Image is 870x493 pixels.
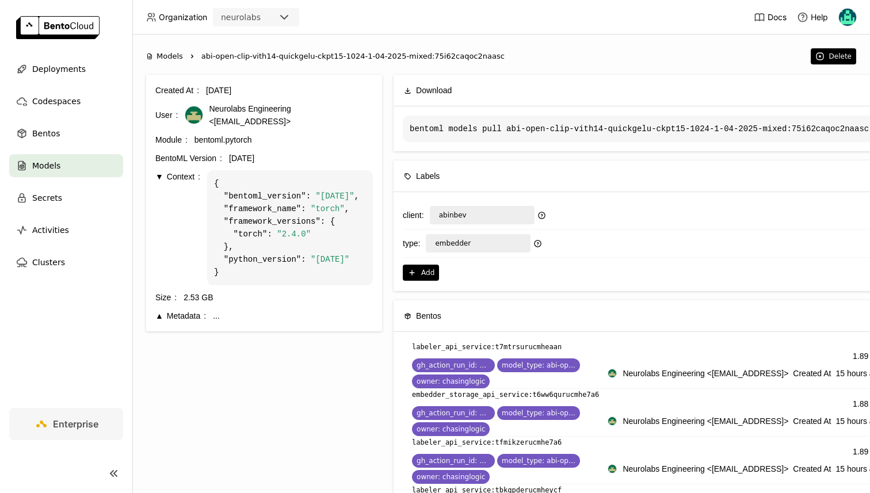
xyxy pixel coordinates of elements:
[277,230,311,239] span: "2.4.0"
[234,230,268,239] span: "torch"
[155,291,177,304] div: Size
[306,192,311,201] span: :
[155,309,206,322] div: Metadata
[403,237,420,250] div: type :
[32,62,86,76] span: Deployments
[224,204,301,213] span: "framework_name"
[9,219,123,242] a: Activities
[417,425,485,434] span: owner: chasinglogic
[412,389,608,400] a: embedder_storage_api_service:t6ww6qurucmhe7a6
[159,12,207,22] span: Organization
[53,418,98,430] span: Enterprise
[224,217,320,226] span: "framework_versions"
[412,341,608,353] a: labeler_api_service:t7mtrsurucmheaan
[417,377,485,386] span: owner: chasinglogic
[194,133,373,146] div: bentoml.pytorch
[354,192,359,201] span: ,
[213,309,373,322] div: ...
[32,127,60,140] span: Bentos
[155,152,222,165] div: BentoML Version
[412,341,562,353] p: labeler_api_service : t7mtrsurucmheaan
[146,51,183,62] div: Models
[221,12,261,23] div: neurolabs
[32,223,69,237] span: Activities
[412,389,599,400] p: embedder_storage_api_service : t6ww6qurucmhe7a6
[502,361,575,370] span: model_type: abi-open-clip-vith14-quickgelu-ckpt15-1024-1-04-2025-mixed:75i62caqoc2naasc
[502,408,575,418] span: model_type: abi-open-clip-vith14-quickgelu-ckpt15-1024-1-04-2025-mixed:75i62caqoc2naasc
[201,51,505,62] span: abi-open-clip-vith14-quickgelu-ckpt15-1024-1-04-2025-mixed:75i62caqoc2naasc
[224,255,301,264] span: "python_version"
[206,86,231,95] span: [DATE]
[417,361,490,370] span: gh_action_run_id: 17715622128
[184,291,373,304] div: 2.53 GB
[417,408,490,418] span: gh_action_run_id: 17715622160
[301,204,306,213] span: :
[797,12,828,23] div: Help
[262,12,263,24] input: Selected neurolabs.
[229,152,373,165] div: [DATE]
[412,437,562,448] p: labeler_api_service : tfmikzerucmhe7a6
[403,209,424,221] div: client :
[608,369,616,377] img: Neurolabs Engineering
[16,16,100,39] img: logo
[185,106,203,124] img: Neurolabs Engineering
[412,437,608,448] a: labeler_api_service:tfmikzerucmhe7a6
[608,465,616,473] img: Neurolabs Engineering
[209,102,373,128] span: Neurolabs Engineering <[EMAIL_ADDRESS]>
[9,58,123,81] a: Deployments
[416,309,441,322] span: Bentos
[267,230,272,239] span: :
[416,84,452,97] span: Download
[407,268,417,277] svg: Plus
[155,170,200,183] div: Context
[32,159,60,173] span: Models
[623,367,788,380] span: Neurolabs Engineering <[EMAIL_ADDRESS]>
[9,154,123,177] a: Models
[224,192,306,201] span: "bentoml_version"
[311,204,345,213] span: "torch"
[9,408,123,440] a: Enterprise
[9,90,123,113] a: Codespaces
[839,9,856,26] img: Calin Cojocaru
[228,242,233,251] span: ,
[502,456,575,465] span: model_type: abi-open-clip-vith14-quickgelu-ckpt15-1024-1-04-2025-mixed:75i62caqoc2naasc
[811,12,828,22] span: Help
[811,48,856,64] button: Delete
[311,255,349,264] span: "[DATE]"
[9,122,123,145] a: Bentos
[623,463,788,475] span: Neurolabs Engineering <[EMAIL_ADDRESS]>
[301,255,306,264] span: :
[146,51,805,62] nav: Breadcrumbs navigation
[9,186,123,209] a: Secrets
[157,51,183,62] span: Models
[754,12,787,23] a: Docs
[9,251,123,274] a: Clusters
[32,255,65,269] span: Clusters
[320,217,325,226] span: :
[345,204,349,213] span: ,
[829,52,852,61] div: Delete
[768,12,787,22] span: Docs
[155,133,188,146] div: Module
[224,242,228,251] span: }
[608,417,616,425] img: Neurolabs Engineering
[188,52,197,61] svg: Right
[623,415,788,427] span: Neurolabs Engineering <[EMAIL_ADDRESS]>
[32,94,81,108] span: Codespaces
[214,267,219,277] span: }
[155,109,178,121] div: User
[416,170,440,182] span: Labels
[214,179,219,188] span: {
[417,472,485,481] span: owner: chasinglogic
[155,84,199,97] div: Created At
[330,217,335,226] span: {
[403,265,439,281] button: Add
[32,191,62,205] span: Secrets
[315,192,354,201] span: "[DATE]"
[417,456,490,465] span: gh_action_run_id: 17715620287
